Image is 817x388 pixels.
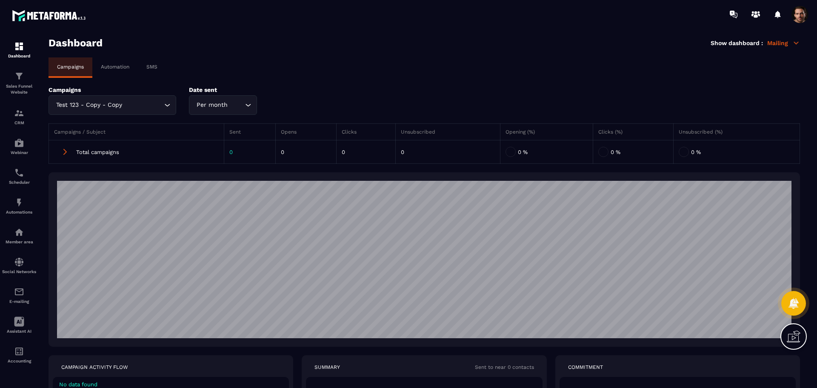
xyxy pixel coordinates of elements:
[124,100,162,110] input: Search for option
[2,54,36,58] p: Dashboard
[14,138,24,148] img: automations
[14,197,24,208] img: automations
[2,150,36,155] p: Webinar
[14,71,24,81] img: formation
[2,65,36,102] a: formationformationSales Funnel Website
[146,64,157,70] p: SMS
[2,161,36,191] a: schedulerschedulerScheduler
[59,381,283,388] p: No data found
[14,227,24,237] img: automations
[2,102,36,131] a: formationformationCRM
[2,251,36,280] a: social-networksocial-networkSocial Networks
[101,64,129,70] p: Automation
[57,64,84,70] p: Campaigns
[224,140,275,164] td: 0
[475,364,534,371] p: Sent to near 0 contacts
[54,145,219,158] div: Total campaigns
[337,124,396,140] th: Clicks
[275,140,337,164] td: 0
[189,95,257,115] div: Search for option
[396,124,500,140] th: Unsubscribed
[2,83,36,95] p: Sales Funnel Website
[593,124,674,140] th: Clicks (%)
[2,210,36,214] p: Automations
[396,140,500,164] td: 0
[14,346,24,357] img: accountant
[49,95,176,115] div: Search for option
[2,310,36,340] a: Assistant AI
[61,364,128,371] p: CAMPAIGN ACTIVITY FLOW
[500,124,593,140] th: Opening (%)
[2,180,36,185] p: Scheduler
[2,120,36,125] p: CRM
[49,37,103,49] h3: Dashboard
[14,287,24,297] img: email
[49,86,176,93] p: Campaigns
[189,86,295,93] p: Date sent
[14,108,24,118] img: formation
[54,100,124,110] span: Test 123 - Copy - Copy
[679,145,794,158] div: 0 %
[2,269,36,274] p: Social Networks
[12,8,89,23] img: logo
[2,280,36,310] a: emailemailE-mailing
[2,329,36,334] p: Assistant AI
[674,124,800,140] th: Unsubscribed (%)
[2,131,36,161] a: automationsautomationsWebinar
[2,299,36,304] p: E-mailing
[14,41,24,51] img: formation
[229,100,243,110] input: Search for option
[598,145,668,158] div: 0 %
[767,39,800,47] p: Mailing
[275,124,337,140] th: Opens
[2,340,36,370] a: accountantaccountantAccounting
[14,168,24,178] img: scheduler
[337,140,396,164] td: 0
[506,145,588,158] div: 0 %
[2,240,36,244] p: Member area
[2,221,36,251] a: automationsautomationsMember area
[14,257,24,267] img: social-network
[49,124,224,140] th: Campaigns / Subject
[2,191,36,221] a: automationsautomationsAutomations
[194,100,229,110] span: Per month
[314,364,340,371] p: SUMMARY
[2,35,36,65] a: formationformationDashboard
[224,124,275,140] th: Sent
[568,364,603,371] p: COMMITMENT
[2,359,36,363] p: Accounting
[711,40,763,46] p: Show dashboard :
